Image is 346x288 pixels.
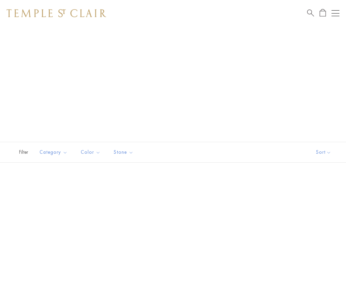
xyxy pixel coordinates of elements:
span: Stone [110,148,138,156]
a: Open Shopping Bag [320,9,326,17]
button: Stone [109,145,138,160]
a: Search [307,9,314,17]
button: Color [76,145,105,160]
span: Category [36,148,72,156]
button: Category [35,145,72,160]
span: Color [77,148,105,156]
button: Show sort by [301,142,346,162]
img: Temple St. Clair [7,9,106,17]
button: Open navigation [332,9,339,17]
